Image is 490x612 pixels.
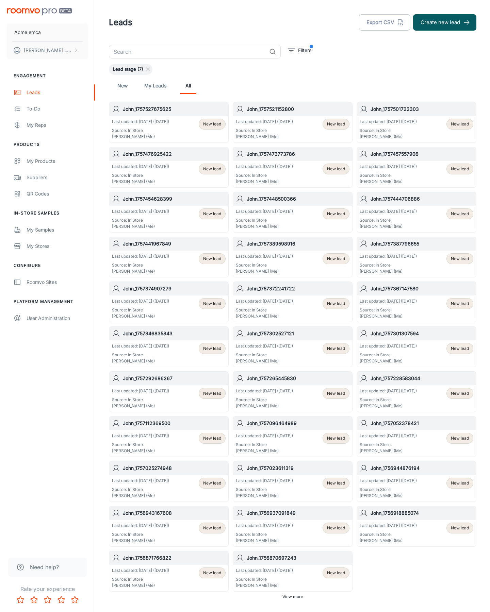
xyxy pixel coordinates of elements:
p: [PERSON_NAME] (Me) [360,448,417,454]
p: Last updated: [DATE] ([DATE]) [360,388,417,394]
p: Last updated: [DATE] ([DATE]) [360,433,417,439]
p: [PERSON_NAME] (Me) [112,403,169,409]
span: New lead [451,525,469,531]
span: New lead [203,345,221,352]
h6: John_1756943167608 [123,509,226,517]
h6: John_1757521152800 [247,105,349,113]
p: Last updated: [DATE] ([DATE]) [112,478,169,484]
p: Last updated: [DATE] ([DATE]) [112,567,169,574]
p: [PERSON_NAME] (Me) [236,358,293,364]
p: [PERSON_NAME] (Me) [112,223,169,230]
p: [PERSON_NAME] (Me) [236,178,293,185]
h6: John_1756937091849 [247,509,349,517]
p: Source: In Store [112,128,169,134]
input: Search [109,45,266,58]
p: Source: In Store [112,172,169,178]
div: To-do [27,105,88,113]
p: Source: In Store [236,531,293,538]
span: New lead [203,570,221,576]
p: Source: In Store [112,307,169,313]
p: [PERSON_NAME] (Me) [236,582,293,589]
h6: John_1757454628399 [123,195,226,203]
p: [PERSON_NAME] (Me) [360,358,417,364]
p: Source: In Store [360,397,417,403]
span: New lead [327,166,345,172]
p: Last updated: [DATE] ([DATE]) [112,523,169,529]
h6: John_1757025274948 [123,464,226,472]
p: [PERSON_NAME] (Me) [112,582,169,589]
p: Last updated: [DATE] ([DATE]) [236,119,293,125]
span: New lead [451,256,469,262]
p: Source: In Store [236,442,293,448]
h6: John_1756944876194 [371,464,473,472]
p: Last updated: [DATE] ([DATE]) [236,298,293,304]
p: Last updated: [DATE] ([DATE]) [360,119,417,125]
a: John_1756937091849Last updated: [DATE] ([DATE])Source: In Store[PERSON_NAME] (Me)New lead [233,506,353,547]
button: Export CSV [359,14,410,31]
p: Last updated: [DATE] ([DATE]) [112,433,169,439]
h6: John_1757473773786 [247,150,349,158]
p: [PERSON_NAME] (Me) [112,268,169,274]
p: Last updated: [DATE] ([DATE]) [236,523,293,529]
p: Rate your experience [5,585,89,593]
p: Last updated: [DATE] ([DATE]) [236,164,293,170]
button: filter [286,45,313,56]
p: Source: In Store [360,352,417,358]
p: Filters [298,47,311,54]
p: [PERSON_NAME] (Me) [236,403,293,409]
span: New lead [203,435,221,441]
p: Source: In Store [112,531,169,538]
p: Source: In Store [360,487,417,493]
span: New lead [203,121,221,127]
p: Last updated: [DATE] ([DATE]) [236,433,293,439]
span: Need help? [30,563,59,571]
p: Source: In Store [360,128,417,134]
p: Source: In Store [112,487,169,493]
span: New lead [451,435,469,441]
h6: John_1757096464989 [247,420,349,427]
div: QR Codes [27,190,88,198]
span: New lead [327,390,345,396]
div: My Reps [27,121,88,129]
span: New lead [451,480,469,486]
span: New lead [327,435,345,441]
h6: John_1757389598916 [247,240,349,248]
button: [PERSON_NAME] Leaptools [7,41,88,59]
p: Source: In Store [236,352,293,358]
p: Source: In Store [112,576,169,582]
p: [PERSON_NAME] (Me) [112,313,169,319]
span: New lead [327,121,345,127]
a: John_1757292686267Last updated: [DATE] ([DATE])Source: In Store[PERSON_NAME] (Me)New lead [109,371,229,412]
p: Source: In Store [360,217,417,223]
p: [PERSON_NAME] (Me) [236,313,293,319]
p: [PERSON_NAME] (Me) [236,493,293,499]
a: John_1757448500366Last updated: [DATE] ([DATE])Source: In Store[PERSON_NAME] (Me)New lead [233,192,353,233]
p: Last updated: [DATE] ([DATE]) [236,478,293,484]
span: New lead [203,301,221,307]
div: My Stores [27,242,88,250]
p: Source: In Store [236,217,293,223]
div: User Administration [27,314,88,322]
a: John_1756944876194Last updated: [DATE] ([DATE])Source: In Store[PERSON_NAME] (Me)New lead [357,461,476,502]
p: Last updated: [DATE] ([DATE]) [360,523,417,529]
p: Last updated: [DATE] ([DATE]) [112,343,169,349]
a: John_1757367147580Last updated: [DATE] ([DATE])Source: In Store[PERSON_NAME] (Me)New lead [357,282,476,322]
button: Rate 4 star [54,593,68,607]
h1: Leads [109,16,132,29]
h6: John_1757527675625 [123,105,226,113]
a: John_1756918885074Last updated: [DATE] ([DATE])Source: In Store[PERSON_NAME] (Me)New lead [357,506,476,547]
p: Source: In Store [236,262,293,268]
p: Last updated: [DATE] ([DATE]) [236,567,293,574]
p: [PERSON_NAME] Leaptools [24,47,72,54]
p: Source: In Store [236,576,293,582]
p: Source: In Store [360,262,417,268]
h6: John_1757265445830 [247,375,349,382]
h6: John_1757501722303 [371,105,473,113]
h6: John_1757372241722 [247,285,349,292]
div: Suppliers [27,174,88,181]
p: [PERSON_NAME] (Me) [236,223,293,230]
h6: John_1757387796655 [371,240,473,248]
p: Source: In Store [112,397,169,403]
h6: John_1757302527121 [247,330,349,337]
h6: John_1757476925422 [123,150,226,158]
